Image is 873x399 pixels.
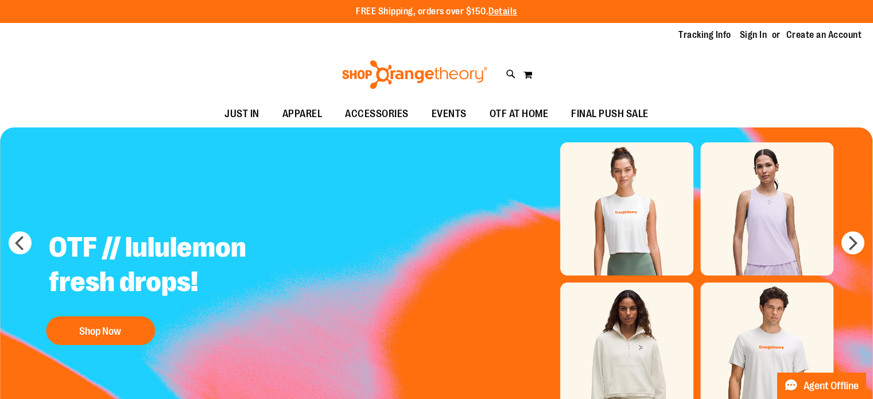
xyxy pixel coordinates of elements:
h2: OTF // lululemon fresh drops! [40,222,325,311]
a: Create an Account [786,29,862,41]
span: ACCESSORIES [345,101,409,127]
span: OTF AT HOME [490,101,549,127]
a: EVENTS [420,101,478,127]
a: JUST IN [213,101,271,127]
p: FREE Shipping, orders over $150. [356,5,517,18]
a: OTF // lululemon fresh drops! Shop Now [40,222,325,351]
span: Agent Offline [804,381,859,392]
span: APPAREL [282,101,323,127]
a: APPAREL [271,101,334,127]
a: ACCESSORIES [333,101,420,127]
span: EVENTS [432,101,467,127]
button: Agent Offline [777,373,866,399]
button: next [841,231,864,254]
span: JUST IN [224,101,259,127]
button: Shop Now [46,316,155,345]
button: prev [9,231,32,254]
a: Tracking Info [678,29,731,41]
a: FINAL PUSH SALE [560,101,660,127]
span: FINAL PUSH SALE [571,101,649,127]
a: OTF AT HOME [478,101,560,127]
a: Sign In [740,29,767,41]
a: Details [488,6,517,17]
img: Shop Orangetheory [340,60,489,89]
